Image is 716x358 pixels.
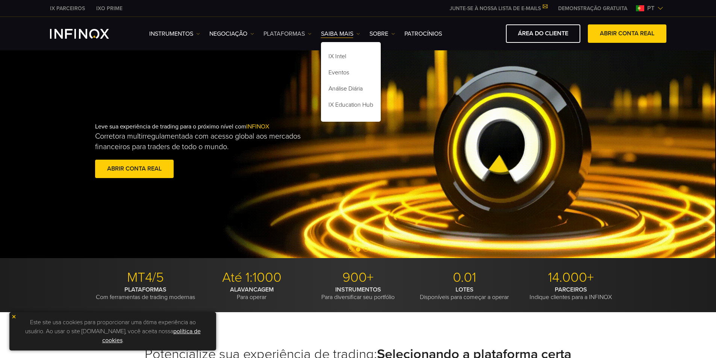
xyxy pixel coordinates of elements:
[521,286,621,301] p: Indique clientes para a INFINOX
[321,98,381,114] a: IX Education Hub
[149,29,200,38] a: Instrumentos
[13,316,212,347] p: Este site usa cookies para proporcionar uma ótima experiência ao usuário. Ao usar o site [DOMAIN_...
[91,5,128,12] a: INFINOX
[335,286,381,293] strong: INSTRUMENTOS
[588,24,666,43] a: ABRIR CONTA REAL
[555,286,587,293] strong: PARCEIROS
[308,269,409,286] p: 900+
[201,286,302,301] p: Para operar
[363,247,368,252] span: Go to slide 3
[308,286,409,301] p: Para diversificar seu portfólio
[124,286,167,293] strong: PLATAFORMAS
[553,5,633,12] a: INFINOX MENU
[209,29,254,38] a: NEGOCIAÇÃO
[414,286,515,301] p: Disponíveis para começar a operar
[263,29,312,38] a: PLATAFORMAS
[11,314,17,319] img: yellow close icon
[356,247,360,252] span: Go to slide 2
[348,247,353,252] span: Go to slide 1
[321,66,381,82] a: Eventos
[444,5,553,12] a: JUNTE-SE À NOSSA LISTA DE E-MAILS
[95,131,318,152] p: Corretora multirregulamentada com acesso global aos mercados financeiros para traders de todo o m...
[321,29,360,38] a: Saiba mais
[521,269,621,286] p: 14.000+
[369,29,395,38] a: SOBRE
[95,286,196,301] p: Com ferramentas de trading modernas
[456,286,474,293] strong: LOTES
[414,269,515,286] p: 0.01
[230,286,274,293] strong: ALAVANCAGEM
[50,29,127,39] a: INFINOX Logo
[95,269,196,286] p: MT4/5
[95,160,174,178] a: ABRIR CONTA REAL
[644,4,657,13] span: pt
[506,24,580,43] a: ÁREA DO CLIENTE
[321,50,381,66] a: IX Intel
[95,111,374,192] div: Leve sua experiência de trading para o próximo nível com
[44,5,91,12] a: INFINOX
[321,82,381,98] a: Análise Diária
[246,123,269,130] span: INFINOX
[201,269,302,286] p: Até 1:1000
[404,29,442,38] a: Patrocínios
